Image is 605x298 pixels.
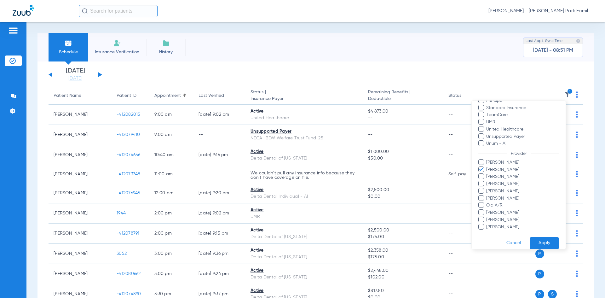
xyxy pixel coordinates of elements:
span: [PERSON_NAME] [486,209,559,216]
span: Unsupported Payer [486,133,559,140]
span: [PERSON_NAME] [486,188,559,195]
span: Standard Insurance [486,105,559,111]
button: Cancel [498,237,530,249]
span: [PERSON_NAME] [486,181,559,187]
span: United Healthcare [486,126,559,133]
span: [PERSON_NAME] [486,217,559,223]
span: Provider [507,151,531,156]
span: UMR [486,119,559,126]
span: Unum - Ai [486,140,559,147]
span: Old A/R [486,202,559,209]
span: [PERSON_NAME] [486,173,559,180]
button: Apply [530,237,559,249]
span: [PERSON_NAME] [486,167,559,173]
span: [PERSON_NAME] [486,195,559,202]
span: [PERSON_NAME] [486,224,559,231]
span: TeamCare [486,112,559,118]
span: Principal [486,97,559,104]
span: [PERSON_NAME] [486,159,559,166]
